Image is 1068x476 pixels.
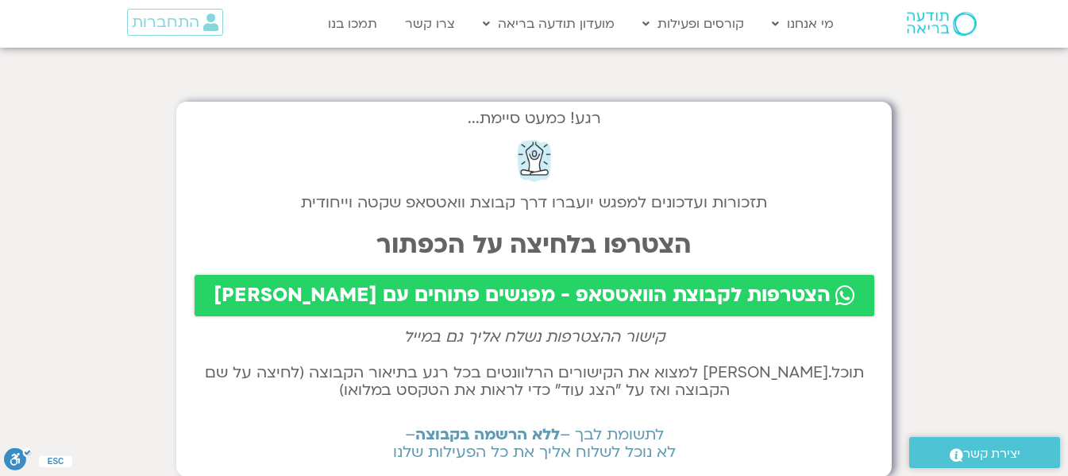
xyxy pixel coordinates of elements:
[192,364,876,399] h2: תוכל.[PERSON_NAME] למצוא את הקישורים הרלוונטים בכל רגע בתיאור הקבוצה (לחיצה על שם הקבוצה ואז על ״...
[214,284,831,307] span: הצטרפות לקבוצת הוואטסאפ - מפגשים פתוחים עם [PERSON_NAME]
[195,275,874,316] a: הצטרפות לקבוצת הוואטסאפ - מפגשים פתוחים עם [PERSON_NAME]
[192,194,876,211] h2: תזכורות ועדכונים למפגש יועברו דרך קבוצת וואטסאפ שקטה וייחודית
[397,9,463,39] a: צרו קשר
[192,118,876,119] h2: רגע! כמעט סיימת...
[907,12,977,36] img: תודעה בריאה
[764,9,842,39] a: מי אנחנו
[132,14,199,31] span: התחברות
[192,426,876,461] h2: לתשומת לבך – – לא נוכל לשלוח אליך את כל הפעילות שלנו
[192,230,876,259] h2: הצטרפו בלחיצה על הכפתור
[634,9,752,39] a: קורסים ופעילות
[475,9,623,39] a: מועדון תודעה בריאה
[192,328,876,346] h2: קישור ההצטרפות נשלח אליך גם במייל
[127,9,223,36] a: התחברות
[909,437,1060,468] a: יצירת קשר
[415,424,560,445] b: ללא הרשמה בקבוצה
[320,9,385,39] a: תמכו בנו
[963,443,1020,465] span: יצירת קשר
